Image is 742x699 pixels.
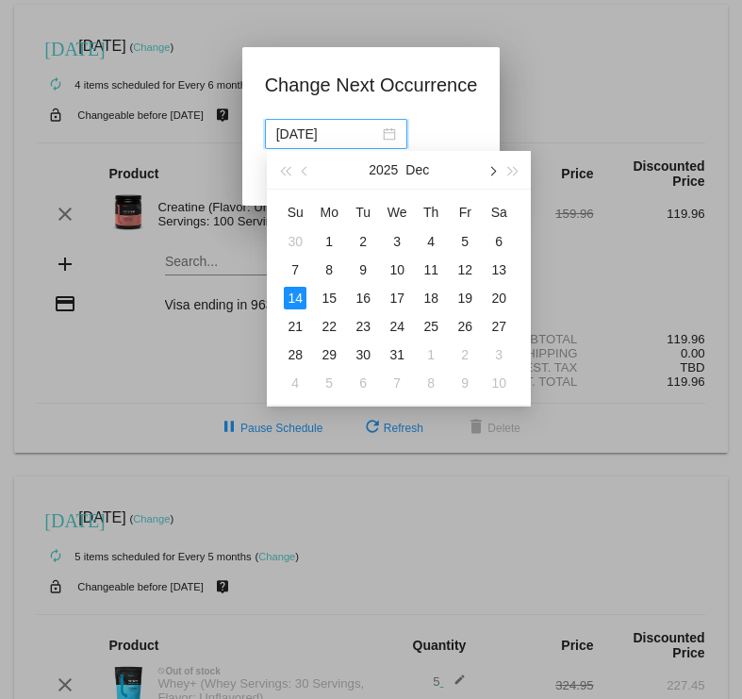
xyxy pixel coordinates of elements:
input: Select date [276,124,379,144]
td: 12/9/2025 [346,256,380,284]
td: 12/13/2025 [482,256,516,284]
button: Next year (Control + right) [503,151,523,189]
div: 26 [453,315,476,338]
td: 1/8/2026 [414,369,448,397]
div: 4 [420,230,442,253]
td: 1/3/2026 [482,341,516,369]
td: 12/3/2025 [380,227,414,256]
th: Fri [448,197,482,227]
td: 12/11/2025 [414,256,448,284]
button: Update [265,160,348,194]
td: 1/6/2026 [346,369,380,397]
td: 12/5/2025 [448,227,482,256]
th: Sun [278,197,312,227]
td: 12/6/2025 [482,227,516,256]
td: 12/27/2025 [482,312,516,341]
div: 31 [386,343,408,366]
td: 12/17/2025 [380,284,414,312]
button: Previous month (PageUp) [296,151,317,189]
th: Tue [346,197,380,227]
div: 8 [318,258,340,281]
td: 12/8/2025 [312,256,346,284]
button: Next month (PageDown) [481,151,502,189]
th: Thu [414,197,448,227]
div: 18 [420,287,442,309]
div: 19 [453,287,476,309]
div: 10 [487,372,510,394]
div: 29 [318,343,340,366]
td: 12/12/2025 [448,256,482,284]
div: 28 [284,343,306,366]
div: 7 [386,372,408,394]
th: Wed [380,197,414,227]
div: 11 [420,258,442,281]
div: 15 [318,287,340,309]
td: 1/9/2026 [448,369,482,397]
button: Last year (Control + left) [274,151,295,189]
div: 3 [487,343,510,366]
div: 21 [284,315,306,338]
button: Dec [405,151,429,189]
td: 1/4/2026 [278,369,312,397]
div: 6 [352,372,374,394]
td: 12/2/2025 [346,227,380,256]
td: 12/14/2025 [278,284,312,312]
div: 22 [318,315,340,338]
div: 27 [487,315,510,338]
div: 16 [352,287,374,309]
td: 11/30/2025 [278,227,312,256]
td: 12/28/2025 [278,341,312,369]
td: 12/31/2025 [380,341,414,369]
div: 1 [318,230,340,253]
div: 4 [284,372,306,394]
div: 5 [453,230,476,253]
td: 12/25/2025 [414,312,448,341]
div: 5 [318,372,340,394]
td: 12/16/2025 [346,284,380,312]
div: 3 [386,230,408,253]
div: 12 [453,258,476,281]
button: 2025 [369,151,398,189]
td: 12/24/2025 [380,312,414,341]
td: 12/22/2025 [312,312,346,341]
div: 17 [386,287,408,309]
td: 12/19/2025 [448,284,482,312]
div: 13 [487,258,510,281]
div: 6 [487,230,510,253]
th: Sat [482,197,516,227]
td: 1/7/2026 [380,369,414,397]
div: 8 [420,372,442,394]
td: 1/10/2026 [482,369,516,397]
div: 30 [352,343,374,366]
div: 23 [352,315,374,338]
div: 10 [386,258,408,281]
td: 12/29/2025 [312,341,346,369]
div: 14 [284,287,306,309]
td: 1/2/2026 [448,341,482,369]
div: 2 [352,230,374,253]
div: 7 [284,258,306,281]
div: 24 [386,315,408,338]
div: 2 [453,343,476,366]
td: 12/15/2025 [312,284,346,312]
div: 9 [453,372,476,394]
td: 12/30/2025 [346,341,380,369]
td: 12/20/2025 [482,284,516,312]
h1: Change Next Occurrence [265,70,478,100]
td: 12/7/2025 [278,256,312,284]
td: 12/4/2025 [414,227,448,256]
td: 12/18/2025 [414,284,448,312]
td: 12/21/2025 [278,312,312,341]
td: 12/1/2025 [312,227,346,256]
div: 20 [487,287,510,309]
div: 25 [420,315,442,338]
div: 9 [352,258,374,281]
div: 1 [420,343,442,366]
td: 12/23/2025 [346,312,380,341]
td: 12/26/2025 [448,312,482,341]
td: 1/5/2026 [312,369,346,397]
td: 12/10/2025 [380,256,414,284]
th: Mon [312,197,346,227]
div: 30 [284,230,306,253]
td: 1/1/2026 [414,341,448,369]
